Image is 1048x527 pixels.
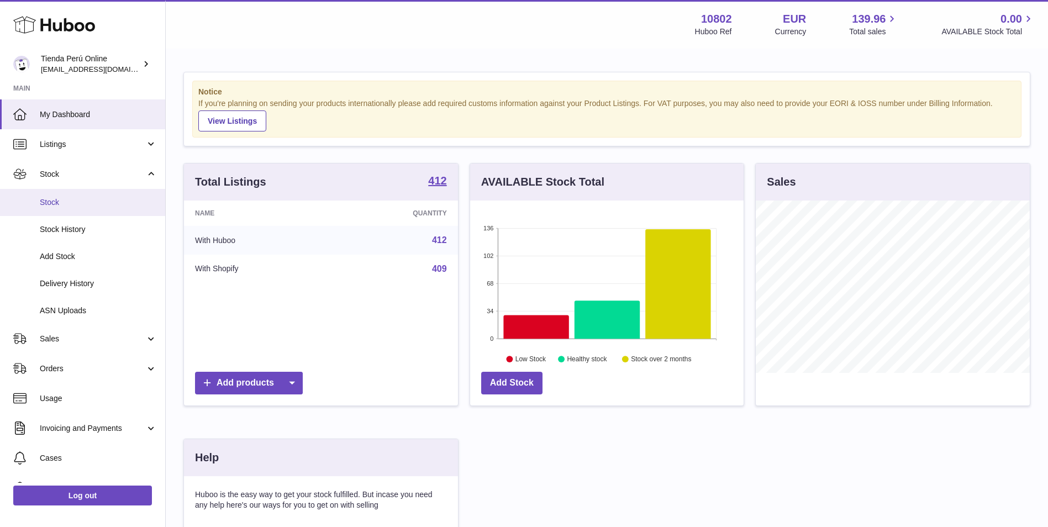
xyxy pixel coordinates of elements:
[483,225,493,231] text: 136
[184,226,331,255] td: With Huboo
[198,110,266,131] a: View Listings
[40,305,157,316] span: ASN Uploads
[849,12,898,37] a: 139.96 Total sales
[195,450,219,465] h3: Help
[40,393,157,404] span: Usage
[701,12,732,27] strong: 10802
[198,87,1015,97] strong: Notice
[490,335,493,342] text: 0
[40,251,157,262] span: Add Stock
[198,98,1015,131] div: If you're planning on sending your products internationally please add required customs informati...
[40,453,157,463] span: Cases
[13,486,152,505] a: Log out
[487,280,493,287] text: 68
[40,109,157,120] span: My Dashboard
[40,169,145,180] span: Stock
[481,372,543,394] a: Add Stock
[41,65,162,73] span: [EMAIL_ADDRESS][DOMAIN_NAME]
[567,355,607,363] text: Healthy stock
[775,27,807,37] div: Currency
[184,201,331,226] th: Name
[483,252,493,259] text: 102
[515,355,546,363] text: Low Stock
[1000,12,1022,27] span: 0.00
[195,372,303,394] a: Add products
[852,12,886,27] span: 139.96
[783,12,806,27] strong: EUR
[767,175,796,189] h3: Sales
[40,197,157,208] span: Stock
[481,175,604,189] h3: AVAILABLE Stock Total
[941,12,1035,37] a: 0.00 AVAILABLE Stock Total
[195,489,447,510] p: Huboo is the easy way to get your stock fulfilled. But incase you need any help here's our ways f...
[40,363,145,374] span: Orders
[40,423,145,434] span: Invoicing and Payments
[13,56,30,72] img: internalAdmin-10802@internal.huboo.com
[40,278,157,289] span: Delivery History
[40,224,157,235] span: Stock History
[849,27,898,37] span: Total sales
[631,355,691,363] text: Stock over 2 months
[331,201,457,226] th: Quantity
[428,175,446,186] strong: 412
[195,175,266,189] h3: Total Listings
[941,27,1035,37] span: AVAILABLE Stock Total
[184,255,331,283] td: With Shopify
[487,308,493,314] text: 34
[40,139,145,150] span: Listings
[428,175,446,188] a: 412
[695,27,732,37] div: Huboo Ref
[41,54,140,75] div: Tienda Perú Online
[40,334,145,344] span: Sales
[432,235,447,245] a: 412
[432,264,447,273] a: 409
